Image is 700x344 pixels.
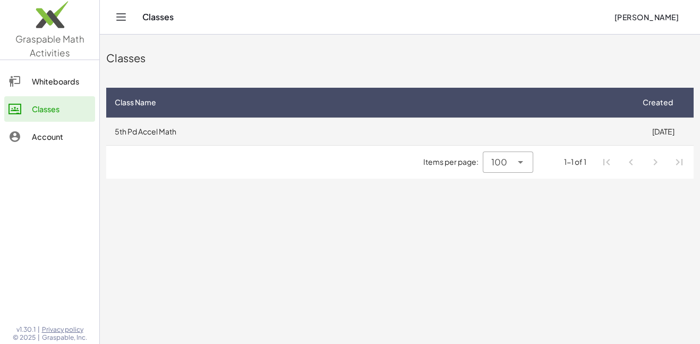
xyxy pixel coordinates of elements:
[564,156,586,167] div: 1-1 of 1
[16,325,36,334] span: v1.30.1
[4,69,95,94] a: Whiteboards
[633,118,694,145] td: [DATE]
[42,325,87,334] a: Privacy policy
[38,325,40,334] span: |
[13,333,36,342] span: © 2025
[42,333,87,342] span: Graspable, Inc.
[423,156,483,167] span: Items per page:
[4,124,95,149] a: Account
[491,156,507,169] span: 100
[32,103,91,115] div: Classes
[32,75,91,88] div: Whiteboards
[38,333,40,342] span: |
[4,96,95,122] a: Classes
[15,33,84,58] span: Graspable Math Activities
[643,97,673,108] span: Created
[115,97,156,108] span: Class Name
[32,130,91,143] div: Account
[106,118,633,145] td: 5th Pd Accel Math
[605,7,687,27] button: [PERSON_NAME]
[113,9,130,26] button: Toggle navigation
[595,150,692,174] nav: Pagination Navigation
[106,51,694,65] div: Classes
[614,12,679,22] span: [PERSON_NAME]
